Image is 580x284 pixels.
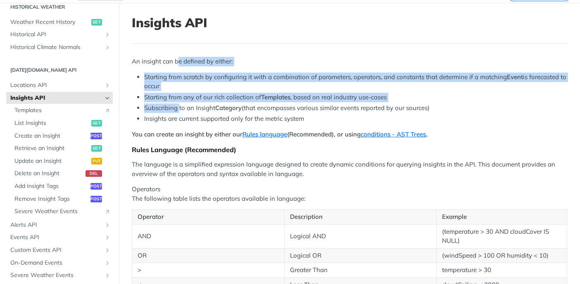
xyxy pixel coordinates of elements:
i: Link [104,208,111,215]
td: Greater Than [284,263,437,278]
button: Show subpages for Alerts API [104,222,111,228]
a: Historical Climate NormalsShow subpages for Historical Climate Normals [6,41,113,54]
span: post [90,196,102,202]
strong: Templates [261,93,290,101]
h2: Historical Weather [6,3,113,11]
h1: Insights API [132,15,567,30]
strong: You can create an insight by either our (Recommended), or using , [132,130,428,138]
a: Update an Insightput [10,155,113,167]
button: Show subpages for Custom Events API [104,247,111,253]
a: Custom Events APIShow subpages for Custom Events API [6,244,113,256]
a: Delete an Insightdel [10,167,113,180]
span: Alerts API [10,221,102,229]
span: get [91,145,102,152]
a: Locations APIShow subpages for Locations API [6,79,113,92]
a: Weather Recent Historyget [6,16,113,28]
span: Historical Climate Normals [10,43,102,52]
td: Logical OR [284,248,437,263]
span: Events API [10,233,102,242]
span: get [91,19,102,26]
strong: Category [215,104,242,112]
button: Show subpages for Severe Weather Events [104,272,111,279]
p: The language is a simplified expression language designed to create dynamic conditions for queryi... [132,160,567,178]
td: temperature > 30 [437,263,567,278]
a: Alerts APIShow subpages for Alerts API [6,219,113,231]
span: Weather Recent History [10,18,89,26]
span: Severe Weather Events [14,207,100,216]
button: Show subpages for On-Demand Events [104,260,111,266]
a: Events APIShow subpages for Events API [6,231,113,244]
button: Show subpages for Historical API [104,31,111,38]
span: post [90,133,102,139]
th: Example [437,210,567,225]
button: Hide subpages for Insights API [104,95,111,101]
span: Severe Weather Events [10,271,102,279]
span: On-Demand Events [10,259,102,267]
button: Show subpages for Historical Climate Normals [104,44,111,51]
span: put [91,158,102,164]
a: TemplatesLink [10,104,113,117]
a: List Insightsget [10,117,113,129]
p: An insight can be defined by either: [132,57,567,66]
td: (temperature > 30 AND cloudCover IS NULL) [437,224,567,248]
th: Description [284,210,437,225]
td: AND [132,224,285,248]
strong: Event [507,73,523,81]
span: Insights API [10,94,102,102]
li: Starting from any of our rich collection of , based on real industry use-cases [144,93,567,102]
button: Show subpages for Locations API [104,82,111,89]
span: Historical API [10,31,102,39]
a: Retrieve an Insightget [10,142,113,155]
td: (windSpeed > 100 OR humidity < 10) [437,248,567,263]
span: Update an Insight [14,157,89,165]
i: Link [104,107,111,114]
td: > [132,263,285,278]
th: Operator [132,210,285,225]
h2: [DATE][DOMAIN_NAME] API [6,66,113,74]
a: Rules language [242,130,287,138]
li: Subscribing to an Insight (that encompasses various similar events reported by our sources) [144,103,567,113]
td: Logical AND [284,224,437,248]
a: Historical APIShow subpages for Historical API [6,28,113,41]
a: conditions - AST Trees [361,130,426,138]
li: Insights are current supported only for the metric system [144,114,567,124]
a: Create an Insightpost [10,130,113,142]
div: Rules Language (Recommended) [132,146,567,154]
span: Templates [14,106,100,115]
span: post [90,183,102,190]
td: OR [132,248,285,263]
a: Severe Weather EventsShow subpages for Severe Weather Events [6,269,113,282]
a: Insights APIHide subpages for Insights API [6,92,113,104]
a: Severe Weather EventsLink [10,205,113,218]
span: Locations API [10,81,102,89]
span: List Insights [14,119,89,127]
span: Delete an Insight [14,169,83,178]
span: del [86,170,102,177]
span: Remove Insight Tags [14,195,88,203]
span: Retrieve an Insight [14,144,89,153]
p: Operators The following table lists the operators available in language: [132,185,567,203]
a: Add Insight Tagspost [10,180,113,192]
li: Starting from scratch by configuring it with a combination of parameters, operators, and constant... [144,73,567,91]
a: On-Demand EventsShow subpages for On-Demand Events [6,257,113,269]
span: Custom Events API [10,246,102,254]
button: Show subpages for Events API [104,234,111,241]
span: Create an Insight [14,132,88,140]
span: get [91,120,102,127]
a: Remove Insight Tagspost [10,193,113,205]
span: Add Insight Tags [14,182,88,190]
